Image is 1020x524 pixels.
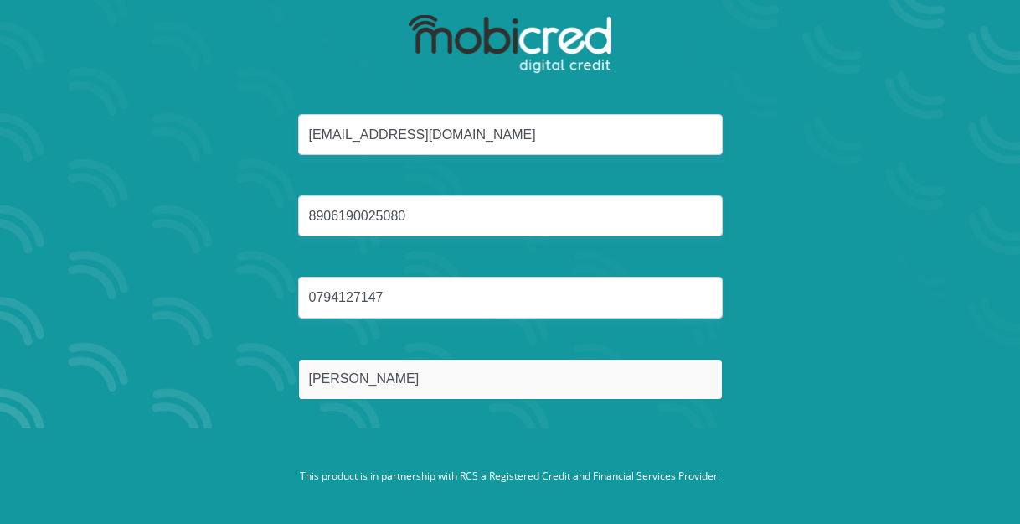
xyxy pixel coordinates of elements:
input: Cellphone Number [298,277,723,318]
img: mobicred logo [409,15,610,74]
input: Email [298,114,723,155]
p: This product is in partnership with RCS a Registered Credit and Financial Services Provider. [45,469,975,484]
input: ID Number [298,195,723,236]
input: Surname [298,359,723,400]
